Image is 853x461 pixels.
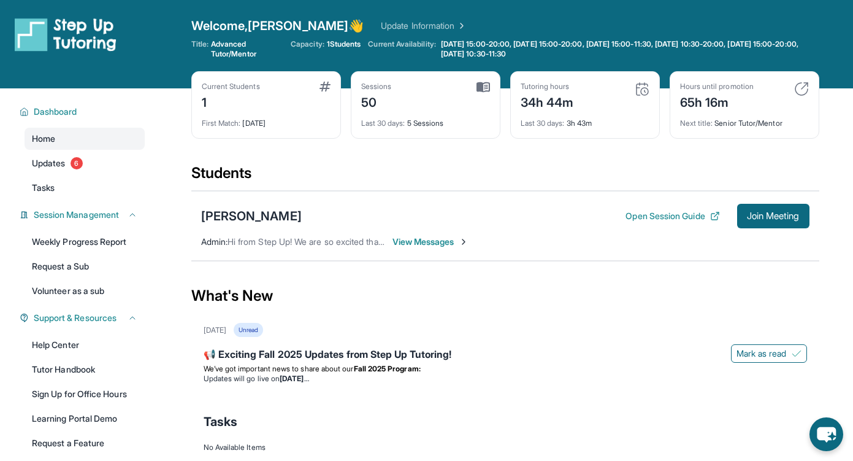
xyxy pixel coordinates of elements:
[361,118,405,128] span: Last 30 days :
[25,408,145,430] a: Learning Portal Demo
[737,204,809,228] button: Join Meeting
[747,212,800,220] span: Join Meeting
[191,269,819,323] div: What's New
[680,91,754,111] div: 65h 16m
[201,207,302,225] div: [PERSON_NAME]
[71,157,83,169] span: 6
[32,133,55,145] span: Home
[794,82,809,96] img: card
[392,236,469,248] span: View Messages
[731,344,807,363] button: Mark as read
[202,91,260,111] div: 1
[327,39,361,49] span: 1 Students
[635,82,649,96] img: card
[25,334,145,356] a: Help Center
[625,210,719,222] button: Open Session Guide
[809,417,843,451] button: chat-button
[32,182,55,194] span: Tasks
[204,374,807,384] li: Updates will go live on
[204,443,807,452] div: No Available Items
[34,312,117,324] span: Support & Resources
[521,118,565,128] span: Last 30 days :
[521,111,649,128] div: 3h 43m
[211,39,283,59] span: Advanced Tutor/Mentor
[25,255,145,277] a: Request a Sub
[459,237,469,247] img: Chevron-Right
[15,17,117,52] img: logo
[234,323,263,337] div: Unread
[438,39,819,59] a: [DATE] 15:00-20:00, [DATE] 15:00-20:00, [DATE] 15:00-11:30, [DATE] 10:30-20:00, [DATE] 15:00-20:0...
[319,82,331,91] img: card
[25,358,145,381] a: Tutor Handbook
[680,82,754,91] div: Hours until promotion
[521,82,574,91] div: Tutoring hours
[521,91,574,111] div: 34h 44m
[32,157,66,169] span: Updates
[361,82,392,91] div: Sessions
[368,39,435,59] span: Current Availability:
[354,364,421,373] strong: Fall 2025 Program:
[736,347,787,360] span: Mark as read
[204,347,807,364] div: 📢 Exciting Fall 2025 Updates from Step Up Tutoring!
[29,312,137,324] button: Support & Resources
[25,152,145,174] a: Updates6
[680,118,713,128] span: Next title :
[25,432,145,454] a: Request a Feature
[25,177,145,199] a: Tasks
[291,39,324,49] span: Capacity:
[441,39,817,59] span: [DATE] 15:00-20:00, [DATE] 15:00-20:00, [DATE] 15:00-11:30, [DATE] 10:30-20:00, [DATE] 15:00-20:0...
[191,17,364,34] span: Welcome, [PERSON_NAME] 👋
[191,39,208,59] span: Title:
[202,118,241,128] span: First Match :
[361,91,392,111] div: 50
[381,20,467,32] a: Update Information
[361,111,490,128] div: 5 Sessions
[680,111,809,128] div: Senior Tutor/Mentor
[454,20,467,32] img: Chevron Right
[25,231,145,253] a: Weekly Progress Report
[202,111,331,128] div: [DATE]
[25,383,145,405] a: Sign Up for Office Hours
[204,325,226,335] div: [DATE]
[280,374,308,383] strong: [DATE]
[25,280,145,302] a: Volunteer as a sub
[29,106,137,118] button: Dashboard
[476,82,490,93] img: card
[204,413,237,430] span: Tasks
[191,163,819,190] div: Students
[34,209,119,221] span: Session Management
[25,128,145,150] a: Home
[34,106,77,118] span: Dashboard
[29,209,137,221] button: Session Management
[204,364,354,373] span: We’ve got important news to share about our
[792,349,801,358] img: Mark as read
[201,236,228,247] span: Admin :
[202,82,260,91] div: Current Students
